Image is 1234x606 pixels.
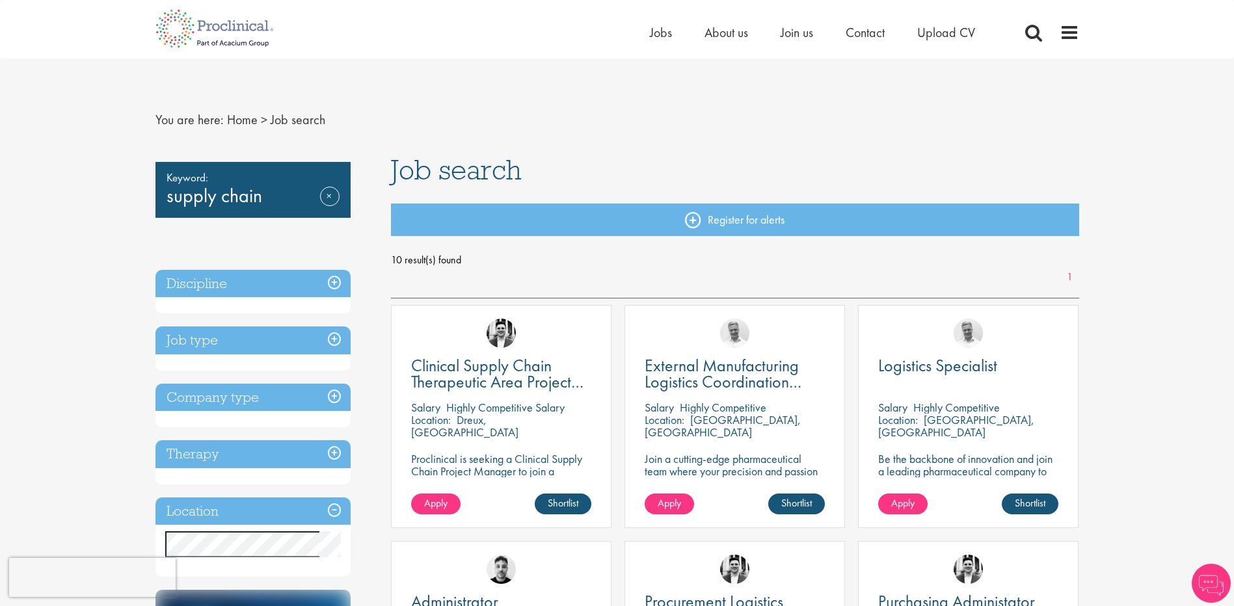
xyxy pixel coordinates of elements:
[650,24,672,41] a: Jobs
[227,111,258,128] a: breadcrumb link
[1060,270,1079,285] a: 1
[155,326,351,354] h3: Job type
[424,496,448,510] span: Apply
[704,24,748,41] a: About us
[680,400,766,415] p: Highly Competitive
[645,358,825,390] a: External Manufacturing Logistics Coordination Support
[658,496,681,510] span: Apply
[155,111,224,128] span: You are here:
[411,400,440,415] span: Salary
[645,412,684,427] span: Location:
[645,494,694,514] a: Apply
[878,354,997,376] span: Logistics Specialist
[487,319,516,348] img: Edward Little
[1002,494,1058,514] a: Shortlist
[645,400,674,415] span: Salary
[878,358,1058,374] a: Logistics Specialist
[391,250,1079,270] span: 10 result(s) found
[535,494,591,514] a: Shortlist
[1192,564,1231,603] img: Chatbot
[271,111,325,128] span: Job search
[411,453,591,514] p: Proclinical is seeking a Clinical Supply Chain Project Manager to join a dynamic team dedicated t...
[167,168,340,187] span: Keyword:
[411,412,518,440] p: Dreux, [GEOGRAPHIC_DATA]
[878,412,918,427] span: Location:
[487,555,516,584] img: Dean Fisher
[878,494,928,514] a: Apply
[446,400,565,415] p: Highly Competitive Salary
[720,319,749,348] img: Joshua Bye
[878,412,1034,440] p: [GEOGRAPHIC_DATA], [GEOGRAPHIC_DATA]
[645,453,825,502] p: Join a cutting-edge pharmaceutical team where your precision and passion for supply chain will he...
[155,162,351,218] div: supply chain
[917,24,975,41] a: Upload CV
[411,354,583,409] span: Clinical Supply Chain Therapeutic Area Project Manager
[411,412,451,427] span: Location:
[391,204,1079,236] a: Register for alerts
[411,358,591,390] a: Clinical Supply Chain Therapeutic Area Project Manager
[878,453,1058,502] p: Be the backbone of innovation and join a leading pharmaceutical company to help keep life-changin...
[878,400,907,415] span: Salary
[155,497,351,525] h3: Location
[9,558,176,597] iframe: reCAPTCHA
[261,111,267,128] span: >
[645,412,801,440] p: [GEOGRAPHIC_DATA], [GEOGRAPHIC_DATA]
[781,24,813,41] a: Join us
[720,555,749,584] img: Edward Little
[645,354,801,409] span: External Manufacturing Logistics Coordination Support
[846,24,885,41] a: Contact
[411,494,461,514] a: Apply
[768,494,825,514] a: Shortlist
[913,400,1000,415] p: Highly Competitive
[954,319,983,348] img: Joshua Bye
[155,270,351,298] h3: Discipline
[155,440,351,468] h3: Therapy
[891,496,915,510] span: Apply
[155,384,351,412] h3: Company type
[320,187,340,224] a: Remove
[391,152,522,187] span: Job search
[954,555,983,584] img: Edward Little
